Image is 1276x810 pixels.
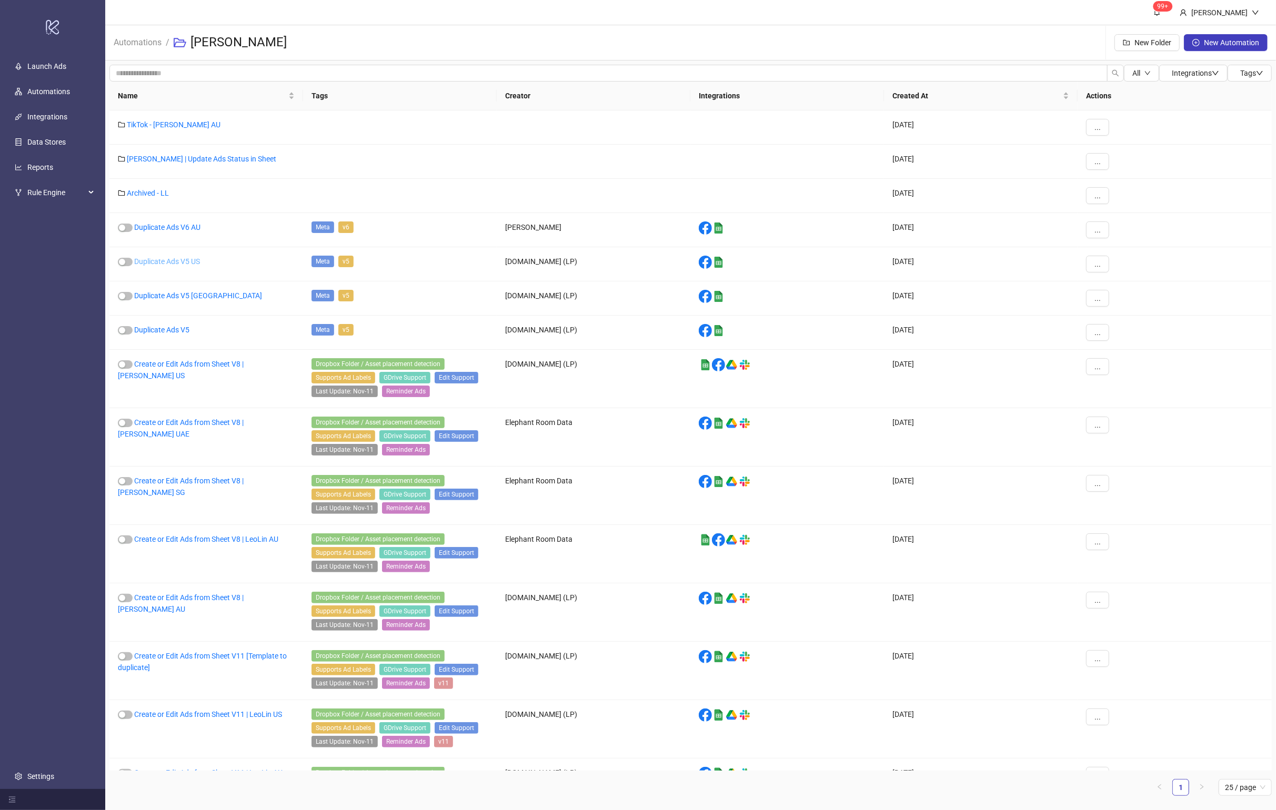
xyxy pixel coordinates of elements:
span: Last Update: Nov-11 [312,561,378,572]
a: Automations [112,36,164,47]
button: ... [1086,256,1109,272]
span: Dropbox Folder / Asset placement detection [312,533,445,545]
h3: [PERSON_NAME] [190,34,287,51]
span: folder [118,189,125,197]
span: ... [1094,596,1101,604]
div: [DOMAIN_NAME] (LP) [497,350,690,408]
a: TikTok - [PERSON_NAME] AU [127,120,220,129]
span: Supports Ad Labels [312,489,375,500]
div: [DATE] [884,281,1078,316]
span: All [1132,69,1140,77]
span: Dropbox Folder / Asset placement detection [312,358,445,370]
div: [DATE] [884,583,1078,642]
li: Next Page [1193,779,1210,796]
button: ... [1086,650,1109,667]
a: Duplicate Ads V5 US [134,257,200,266]
span: Meta [312,290,334,301]
div: [DATE] [884,110,1078,145]
span: Name [118,90,286,102]
button: New Folder [1114,34,1180,51]
th: Creator [497,82,690,110]
span: v11 [434,677,453,689]
span: down [1256,69,1263,77]
div: [DATE] [884,316,1078,350]
th: Actions [1078,82,1272,110]
span: ... [1094,362,1101,371]
span: ... [1094,294,1101,302]
span: Last Update: Nov-11 [312,502,378,514]
span: ... [1094,157,1101,166]
span: v5 [338,290,354,301]
a: Create or Edit Ads from Sheet V8 | [PERSON_NAME] UAE [118,418,244,438]
span: Dropbox Folder / Asset placement detection [312,592,445,603]
a: Create or Edit Ads from Sheet V8 | [PERSON_NAME] US [118,360,244,380]
button: left [1151,779,1168,796]
span: Dropbox Folder / Asset placement detection [312,417,445,428]
span: down [1212,69,1219,77]
span: Reminder Ads [382,502,430,514]
span: ... [1094,328,1101,337]
div: [DATE] [884,213,1078,247]
span: Meta [312,221,334,233]
span: bell [1153,8,1161,16]
span: Reminder Ads [382,561,430,572]
span: v5 [338,256,354,267]
a: Launch Ads [27,62,66,70]
button: ... [1086,358,1109,375]
span: Last Update: Nov-11 [312,736,378,747]
button: ... [1086,533,1109,550]
span: ... [1094,479,1101,488]
span: ... [1094,654,1101,663]
span: Edit Support [435,430,478,442]
sup: 1584 [1153,1,1173,12]
li: 1 [1172,779,1189,796]
th: Tags [303,82,497,110]
button: ... [1086,708,1109,725]
a: Create or Edit Ads from Sheet V8 | LeoLin AU [134,535,278,543]
span: ... [1094,123,1101,131]
span: Supports Ad Labels [312,605,375,617]
span: fork [15,189,22,196]
span: folder-add [1123,39,1130,46]
button: Alldown [1124,65,1159,82]
span: New Folder [1134,38,1171,47]
button: ... [1086,153,1109,170]
span: GDrive Support [379,372,430,383]
button: ... [1086,475,1109,492]
a: Create or Edit Ads from Sheet V11 | LeoLin US [134,710,282,718]
button: ... [1086,324,1109,341]
span: down [1144,70,1151,76]
span: ... [1094,713,1101,721]
span: GDrive Support [379,489,430,500]
div: [DOMAIN_NAME] (LP) [497,316,690,350]
span: Dropbox Folder / Asset placement detection [312,767,445,778]
span: Dropbox Folder / Asset placement detection [312,708,445,720]
span: Meta [312,256,334,267]
div: Page Size [1219,779,1272,796]
span: left [1157,784,1163,790]
div: [DATE] [884,467,1078,525]
span: Edit Support [435,605,478,617]
span: right [1199,784,1205,790]
span: New Automation [1204,38,1259,47]
span: Last Update: Nov-11 [312,444,378,455]
span: user [1180,9,1187,16]
a: Data Stores [27,138,66,146]
button: ... [1086,221,1109,238]
span: ... [1094,538,1101,546]
a: Reports [27,163,53,171]
button: New Automation [1184,34,1268,51]
span: v5 [338,324,354,336]
span: Edit Support [435,664,478,675]
div: [DATE] [884,642,1078,700]
span: Edit Support [435,489,478,500]
button: right [1193,779,1210,796]
a: Automations [27,87,70,96]
span: ... [1094,421,1101,429]
div: [DATE] [884,700,1078,758]
span: Supports Ad Labels [312,664,375,675]
a: Duplicate Ads V5 [134,326,189,334]
div: [PERSON_NAME] [1187,7,1252,18]
li: Previous Page [1151,779,1168,796]
span: Edit Support [435,722,478,734]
